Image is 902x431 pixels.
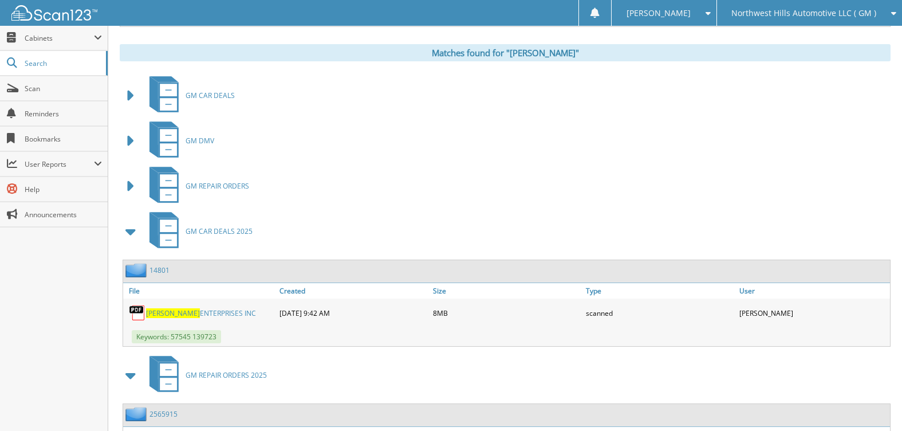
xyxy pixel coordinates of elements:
img: folder2.png [125,263,149,277]
span: Search [25,58,100,68]
span: GM REPAIR ORDERS [186,181,249,191]
a: GM DMV [143,118,214,163]
a: Type [583,283,736,299]
span: Scan [25,84,102,93]
a: Created [277,283,430,299]
span: User Reports [25,159,94,169]
span: [PERSON_NAME] [146,308,200,318]
a: GM CAR DEALS [143,73,235,118]
a: 2565915 [149,409,178,419]
span: GM DMV [186,136,214,146]
div: Matches found for "[PERSON_NAME]" [120,44,891,61]
span: Cabinets [25,33,94,43]
iframe: Chat Widget [845,376,902,431]
a: User [736,283,890,299]
a: GM CAR DEALS 2025 [143,209,253,254]
span: Northwest Hills Automotive LLC ( GM ) [731,10,876,17]
img: PDF.png [129,304,146,322]
a: GM REPAIR ORDERS 2025 [143,352,267,398]
span: Reminders [25,109,102,119]
a: File [123,283,277,299]
span: Announcements [25,210,102,220]
span: [PERSON_NAME] [627,10,691,17]
div: [DATE] 9:42 AM [277,301,430,324]
span: GM REPAIR ORDERS 2025 [186,370,267,380]
div: [PERSON_NAME] [736,301,890,324]
img: scan123-logo-white.svg [11,5,97,21]
a: 14801 [149,265,170,275]
a: Size [430,283,584,299]
span: GM CAR DEALS 2025 [186,226,253,236]
img: folder2.png [125,407,149,421]
div: 8MB [430,301,584,324]
div: scanned [583,301,736,324]
span: Bookmarks [25,134,102,144]
span: Keywords: 57545 139723 [132,330,221,343]
span: GM CAR DEALS [186,91,235,100]
a: GM REPAIR ORDERS [143,163,249,209]
span: Help [25,185,102,194]
a: [PERSON_NAME]ENTERPRISES INC [146,308,256,318]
